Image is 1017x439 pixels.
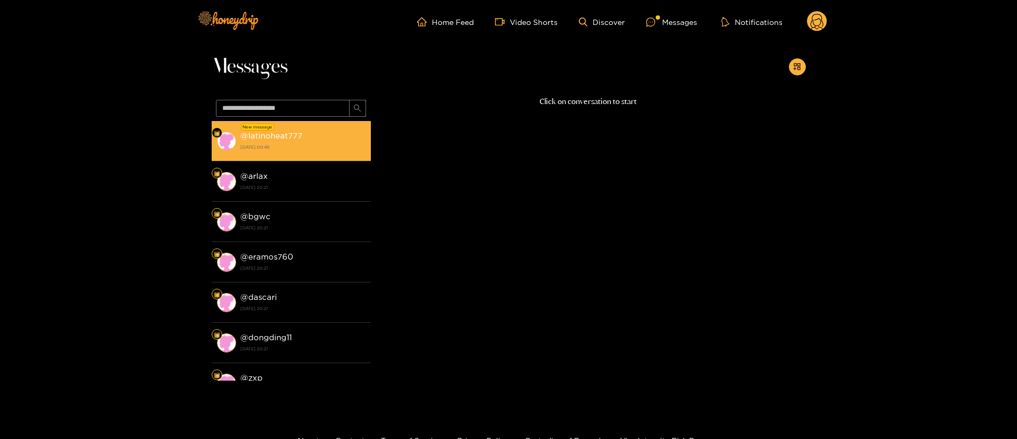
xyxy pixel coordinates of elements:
[217,172,236,191] img: conversation
[217,374,236,393] img: conversation
[240,212,271,221] strong: @ bgwc
[241,123,274,131] div: New message
[371,96,806,108] p: Click on conversation to start
[217,253,236,272] img: conversation
[579,18,625,27] a: Discover
[240,344,366,354] strong: [DATE] 20:21
[214,291,220,298] img: Fan Level
[240,252,293,261] strong: @ eramos760
[214,372,220,378] img: Fan Level
[718,16,786,27] button: Notifications
[495,17,558,27] a: Video Shorts
[240,333,292,342] strong: @ dongding11
[212,54,288,80] span: Messages
[240,183,366,192] strong: [DATE] 20:21
[217,333,236,352] img: conversation
[214,332,220,338] img: Fan Level
[240,373,263,382] strong: @ zxp
[217,293,236,312] img: conversation
[789,58,806,75] button: appstore-add
[495,17,510,27] span: video-camera
[240,304,366,313] strong: [DATE] 20:21
[417,17,474,27] a: Home Feed
[217,132,236,151] img: conversation
[217,212,236,231] img: conversation
[793,63,801,72] span: appstore-add
[417,17,432,27] span: home
[240,171,268,180] strong: @ arlax
[646,16,697,28] div: Messages
[240,131,302,140] strong: @ latinoheat777
[214,211,220,217] img: Fan Level
[240,292,277,302] strong: @ dascari
[214,251,220,257] img: Fan Level
[240,223,366,233] strong: [DATE] 20:21
[240,263,366,273] strong: [DATE] 20:21
[240,142,366,152] strong: [DATE] 00:48
[353,104,361,113] span: search
[214,130,220,136] img: Fan Level
[349,100,366,117] button: search
[214,170,220,177] img: Fan Level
